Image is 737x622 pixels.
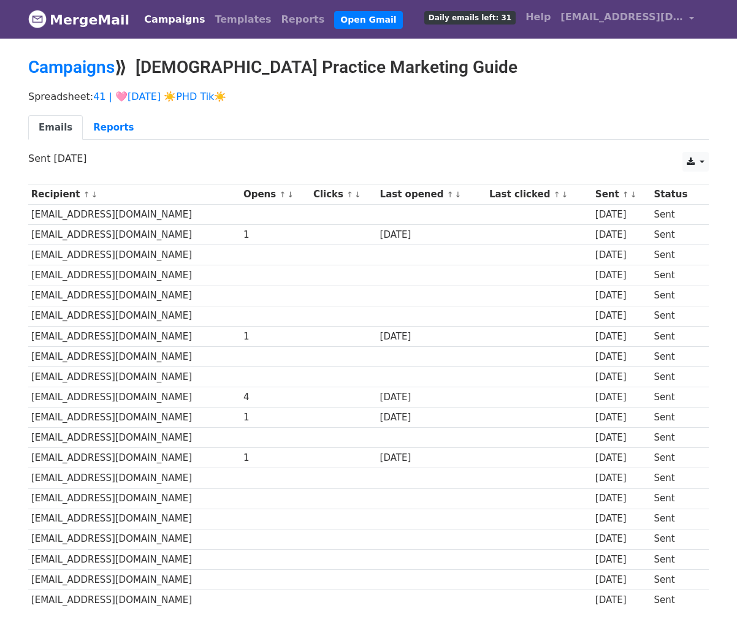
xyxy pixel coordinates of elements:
[334,11,402,29] a: Open Gmail
[651,549,701,569] td: Sent
[28,468,240,488] td: [EMAIL_ADDRESS][DOMAIN_NAME]
[622,190,629,199] a: ↑
[377,184,486,205] th: Last opened
[595,411,648,425] div: [DATE]
[651,306,701,326] td: Sent
[651,326,701,346] td: Sent
[595,330,648,344] div: [DATE]
[380,228,484,242] div: [DATE]
[595,370,648,384] div: [DATE]
[424,11,516,25] span: Daily emails left: 31
[28,10,47,28] img: MergeMail logo
[28,549,240,569] td: [EMAIL_ADDRESS][DOMAIN_NAME]
[595,228,648,242] div: [DATE]
[630,190,637,199] a: ↓
[651,265,701,286] td: Sent
[651,225,701,245] td: Sent
[28,326,240,346] td: [EMAIL_ADDRESS][DOMAIN_NAME]
[651,346,701,366] td: Sent
[93,91,226,102] a: 41 | 🩷[DATE] ☀️PHD Tik☀️
[595,512,648,526] div: [DATE]
[521,5,556,29] a: Help
[595,431,648,445] div: [DATE]
[651,184,701,205] th: Status
[28,7,129,32] a: MergeMail
[28,115,83,140] a: Emails
[592,184,651,205] th: Sent
[595,451,648,465] div: [DATE]
[651,205,701,225] td: Sent
[28,184,240,205] th: Recipient
[28,265,240,286] td: [EMAIL_ADDRESS][DOMAIN_NAME]
[554,190,560,199] a: ↑
[454,190,461,199] a: ↓
[486,184,592,205] th: Last clicked
[28,569,240,590] td: [EMAIL_ADDRESS][DOMAIN_NAME]
[28,428,240,448] td: [EMAIL_ADDRESS][DOMAIN_NAME]
[561,190,568,199] a: ↓
[91,190,97,199] a: ↓
[380,411,484,425] div: [DATE]
[595,553,648,567] div: [DATE]
[595,350,648,364] div: [DATE]
[595,268,648,283] div: [DATE]
[277,7,330,32] a: Reports
[28,152,709,165] p: Sent [DATE]
[595,491,648,506] div: [DATE]
[28,387,240,408] td: [EMAIL_ADDRESS][DOMAIN_NAME]
[651,286,701,306] td: Sent
[354,190,361,199] a: ↓
[595,208,648,222] div: [DATE]
[651,387,701,408] td: Sent
[595,471,648,485] div: [DATE]
[651,245,701,265] td: Sent
[676,563,737,622] iframe: Chat Widget
[651,428,701,448] td: Sent
[28,57,709,78] h2: ⟫ [DEMOGRAPHIC_DATA] Practice Marketing Guide
[595,390,648,404] div: [DATE]
[28,90,709,103] p: Spreadsheet:
[595,309,648,323] div: [DATE]
[595,532,648,546] div: [DATE]
[28,448,240,468] td: [EMAIL_ADDRESS][DOMAIN_NAME]
[447,190,454,199] a: ↑
[210,7,276,32] a: Templates
[651,569,701,590] td: Sent
[595,248,648,262] div: [DATE]
[651,448,701,468] td: Sent
[419,5,521,29] a: Daily emails left: 31
[243,330,307,344] div: 1
[651,366,701,387] td: Sent
[28,306,240,326] td: [EMAIL_ADDRESS][DOMAIN_NAME]
[28,408,240,428] td: [EMAIL_ADDRESS][DOMAIN_NAME]
[380,390,484,404] div: [DATE]
[346,190,353,199] a: ↑
[243,228,307,242] div: 1
[83,190,90,199] a: ↑
[279,190,286,199] a: ↑
[595,593,648,607] div: [DATE]
[28,366,240,387] td: [EMAIL_ADDRESS][DOMAIN_NAME]
[243,390,307,404] div: 4
[83,115,144,140] a: Reports
[28,245,240,265] td: [EMAIL_ADDRESS][DOMAIN_NAME]
[560,10,683,25] span: [EMAIL_ADDRESS][DOMAIN_NAME]
[240,184,310,205] th: Opens
[28,57,115,77] a: Campaigns
[243,451,307,465] div: 1
[287,190,294,199] a: ↓
[28,590,240,610] td: [EMAIL_ADDRESS][DOMAIN_NAME]
[595,573,648,587] div: [DATE]
[28,529,240,549] td: [EMAIL_ADDRESS][DOMAIN_NAME]
[556,5,699,34] a: [EMAIL_ADDRESS][DOMAIN_NAME]
[380,330,484,344] div: [DATE]
[28,205,240,225] td: [EMAIL_ADDRESS][DOMAIN_NAME]
[651,509,701,529] td: Sent
[651,488,701,509] td: Sent
[139,7,210,32] a: Campaigns
[651,408,701,428] td: Sent
[651,590,701,610] td: Sent
[243,411,307,425] div: 1
[651,468,701,488] td: Sent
